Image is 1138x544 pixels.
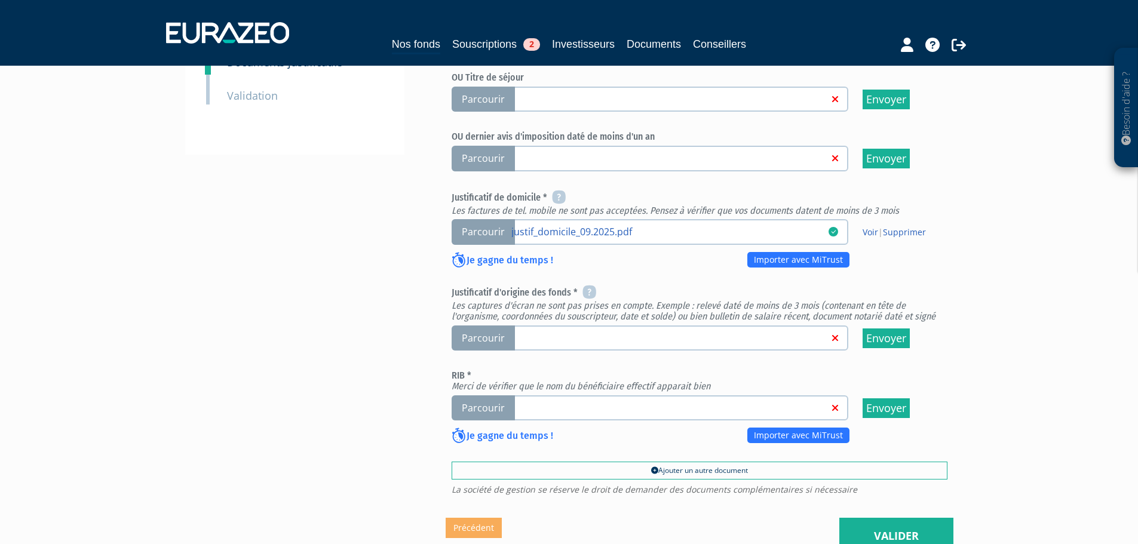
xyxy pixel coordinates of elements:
p: Je gagne du temps ! [452,253,553,269]
span: Parcourir [452,87,515,112]
input: Envoyer [863,90,910,109]
a: Importer avec MiTrust [747,428,849,443]
input: Envoyer [863,149,910,168]
span: Parcourir [452,325,515,351]
a: Supprimer [883,226,926,238]
input: Envoyer [863,328,910,348]
span: | [863,226,926,238]
p: Besoin d'aide ? [1119,54,1133,162]
i: 10/09/2025 09:58 [829,227,838,236]
h6: OU dernier avis d'imposition daté de moins d'un an [452,131,947,142]
a: Investisseurs [552,36,615,53]
a: Documents [627,36,681,53]
a: Voir [863,226,878,238]
span: 2 [523,38,540,51]
a: Souscriptions2 [452,36,540,53]
a: Ajouter un autre document [452,462,947,480]
h6: Justificatif d'origine des fonds * [452,286,947,321]
a: justif_domicile_09.2025.pdf [511,225,829,237]
em: Merci de vérifier que le nom du bénéficiaire effectif apparait bien [452,380,710,392]
em: Les captures d'écran ne sont pas prises en compte. Exemple : relevé daté de moins de 3 mois (cont... [452,300,935,322]
em: Les factures de tel. mobile ne sont pas acceptées. Pensez à vérifier que vos documents datent de ... [452,205,899,216]
a: Nos fonds [392,36,440,54]
span: La société de gestion se réserve le droit de demander des documents complémentaires si nécessaire [452,485,947,494]
img: 1732889491-logotype_eurazeo_blanc_rvb.png [166,22,289,44]
h6: Justificatif de domicile * [452,191,947,216]
span: Parcourir [452,395,515,421]
span: Parcourir [452,146,515,171]
small: Validation [227,88,278,103]
a: Importer avec MiTrust [747,252,849,268]
p: Je gagne du temps ! [452,429,553,444]
input: Envoyer [863,398,910,418]
small: Documents justificatifs [227,55,343,69]
a: Précédent [446,518,502,538]
h6: RIB * [452,370,947,391]
h6: OU Titre de séjour [452,72,947,83]
span: Parcourir [452,219,515,245]
a: Conseillers [693,36,746,53]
